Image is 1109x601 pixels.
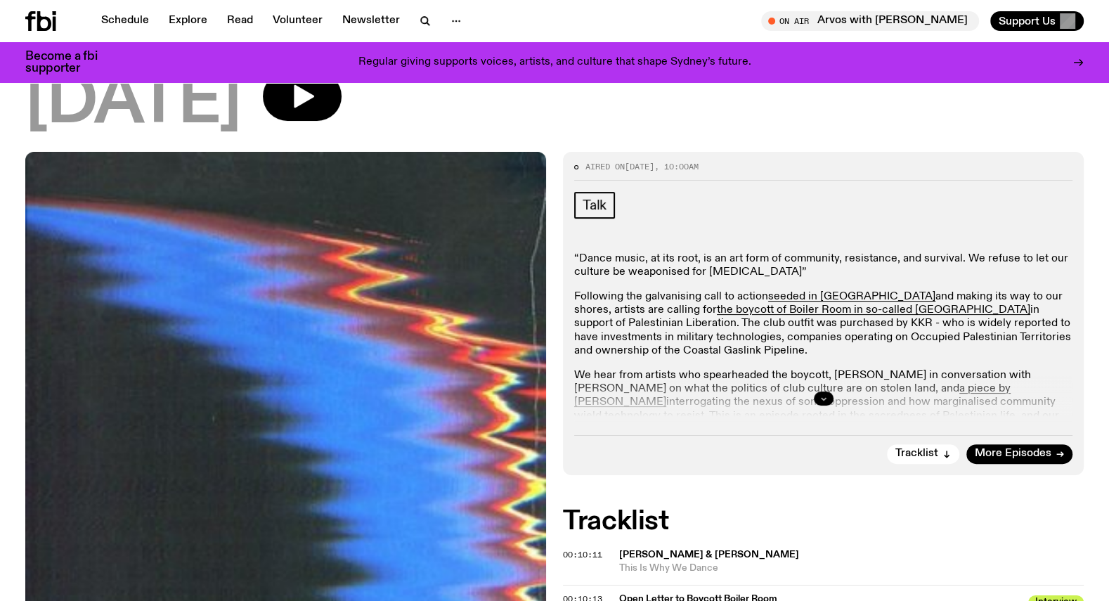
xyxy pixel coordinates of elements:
a: Read [219,11,261,31]
span: Aired on [585,161,625,172]
span: [DATE] [25,72,240,135]
p: We hear from artists who spearheaded the boycott, [PERSON_NAME] in conversation with [PERSON_NAME... [574,369,1072,437]
span: Support Us [999,15,1056,27]
a: More Episodes [966,444,1072,464]
p: “Dance music, at its root, is an art form of community, resistance, and survival. We refuse to le... [574,252,1072,279]
p: Regular giving supports voices, artists, and culture that shape Sydney’s future. [358,56,751,69]
a: Volunteer [264,11,331,31]
a: the boycott of Boiler Room in so-called [GEOGRAPHIC_DATA] [717,304,1030,316]
span: More Episodes [975,448,1051,459]
a: Explore [160,11,216,31]
button: On AirArvos with [PERSON_NAME] [761,11,979,31]
button: Support Us [990,11,1084,31]
span: , 10:00am [654,161,699,172]
button: Tracklist [887,444,959,464]
span: Talk [583,198,607,213]
span: This Is Why We Dance [619,562,1084,575]
span: Tracklist [895,448,938,459]
p: Following the galvanising call to action and making its way to our shores, artists are calling fo... [574,290,1072,358]
span: [PERSON_NAME] & [PERSON_NAME] [619,550,799,560]
a: Talk [574,192,615,219]
h2: Tracklist [563,509,1084,534]
a: Newsletter [334,11,408,31]
h3: Become a fbi supporter [25,51,115,75]
span: 00:10:11 [563,549,602,560]
a: seeded in [GEOGRAPHIC_DATA] [768,291,935,302]
a: Schedule [93,11,157,31]
button: 00:10:11 [563,551,602,559]
span: [DATE] [625,161,654,172]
